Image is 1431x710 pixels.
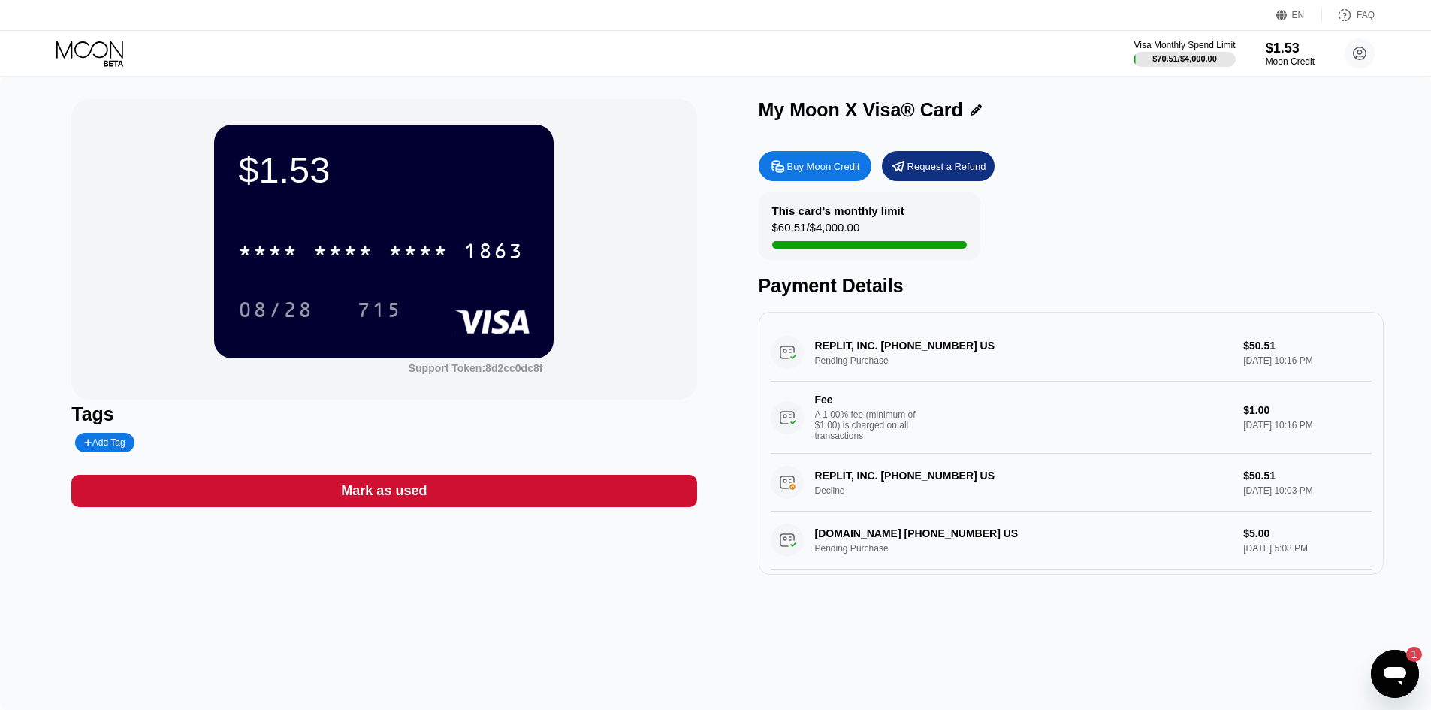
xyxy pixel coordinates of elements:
div: EN [1292,10,1305,20]
iframe: Number of unread messages [1392,647,1422,662]
div: $70.51 / $4,000.00 [1152,54,1217,63]
div: $1.00 [1243,404,1371,416]
div: Payment Details [759,275,1384,297]
div: Moon Credit [1266,56,1315,67]
div: 08/28 [238,300,313,324]
div: Fee [815,394,920,406]
div: Mark as used [71,475,696,507]
div: Visa Monthly Spend Limit [1134,40,1235,50]
div: FAQ [1322,8,1375,23]
div: 1863 [463,241,524,265]
div: Buy Moon Credit [759,151,871,181]
div: Request a Refund [882,151,995,181]
div: $60.51 / $4,000.00 [772,221,860,241]
div: Add Tag [84,437,125,448]
div: Request a Refund [907,160,986,173]
div: Support Token: 8d2cc0dc8f [409,362,543,374]
div: FAQ [1357,10,1375,20]
div: $1.53 [238,149,530,191]
div: 715 [346,291,413,328]
div: Tags [71,403,696,425]
div: Mark as used [341,482,427,500]
iframe: Button to launch messaging window, 1 unread message [1371,650,1419,698]
div: Add Tag [75,433,134,452]
div: Visa Monthly Spend Limit$70.51/$4,000.00 [1134,40,1235,67]
div: Buy Moon Credit [787,160,860,173]
div: $1.53 [1266,41,1315,56]
div: This card’s monthly limit [772,204,904,217]
div: FeeA 1.00% fee (minimum of $1.00) is charged on all transactions$1.00[DATE] 10:16 PM [771,382,1372,454]
div: EN [1276,8,1322,23]
div: 715 [357,300,402,324]
div: $1.53Moon Credit [1266,41,1315,67]
div: [DATE] 10:16 PM [1243,420,1371,431]
div: Support Token:8d2cc0dc8f [409,362,543,374]
div: My Moon X Visa® Card [759,99,963,121]
div: FeeA 1.00% fee (minimum of $1.00) is charged on all transactions$1.00[DATE] 5:08 PM [771,570,1372,642]
div: A 1.00% fee (minimum of $1.00) is charged on all transactions [815,409,928,441]
div: 08/28 [227,291,325,328]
